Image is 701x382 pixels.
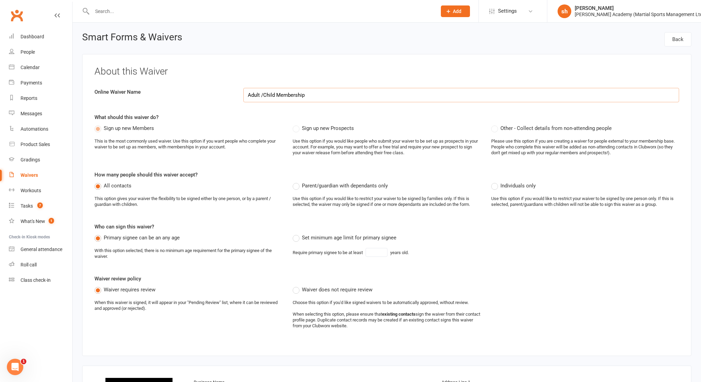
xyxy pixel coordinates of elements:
label: What should this waiver do? [94,113,158,121]
h2: Smart Forms & Waivers [82,32,182,44]
span: Parent/guardian with dependants only [302,182,388,189]
a: Workouts [9,183,72,198]
span: Waiver requires review [104,286,155,293]
span: Waiver does not require review [302,286,372,293]
a: Reports [9,91,72,106]
div: Workouts [21,188,41,193]
div: Use this option if you would like to restrict your waiver to be signed by families only. If this ... [293,196,481,208]
div: Require primary signee to be at least years old. [293,248,409,257]
label: How many people should this waiver accept? [94,171,197,179]
a: Waivers [9,168,72,183]
button: Add [441,5,470,17]
div: Waivers [21,172,38,178]
span: 1 [49,218,54,224]
strong: existing contacts [382,312,416,317]
input: Search... [90,6,432,16]
span: Add [453,9,461,14]
div: With this option selected, there is no minimum age requirement for the primary signee of the waiver. [94,248,282,260]
span: Other - Collect details from non-attending people [500,124,612,131]
a: What's New1 [9,214,72,229]
div: Dashboard [21,34,44,39]
a: Messages [9,106,72,121]
a: Calendar [9,60,72,75]
a: Automations [9,121,72,137]
a: People [9,44,72,60]
div: Please use this option if you are creating a waiver for people external to your membership base. ... [491,139,679,156]
div: Automations [21,126,48,132]
div: Class check-in [21,277,51,283]
div: Reports [21,95,37,101]
span: Primary signee can be an any age [104,234,180,241]
div: This option gives your waiver the flexibility to be signed either by one person, or by a parent /... [94,196,282,208]
a: Tasks 7 [9,198,72,214]
span: Settings [498,3,517,19]
div: Roll call [21,262,37,267]
div: General attendance [21,247,62,252]
span: 1 [21,359,26,364]
div: sh [558,4,571,18]
div: Product Sales [21,142,50,147]
div: Use this option if you would like people who submit your waiver to be set up as prospects in your... [293,139,481,156]
a: Dashboard [9,29,72,44]
div: What's New [21,219,45,224]
div: Tasks [21,203,33,209]
a: Class kiosk mode [9,273,72,288]
a: Payments [9,75,72,91]
div: Use this option if you would like to restrict your waiver to be signed by one person only. If thi... [491,196,679,208]
div: Messages [21,111,42,116]
span: Sign up new Members [104,124,154,131]
label: Online Waiver Name [89,88,238,96]
div: Payments [21,80,42,85]
label: Who can sign this waiver? [94,223,154,231]
a: Gradings [9,152,72,168]
span: 7 [37,202,43,208]
h3: About this Waiver [94,66,679,77]
a: Back [664,32,691,47]
a: Product Sales [9,137,72,152]
span: Sign up new Prospects [302,124,354,131]
div: Calendar [21,65,40,70]
span: Individuals only [500,182,536,189]
div: When this waiver is signed, it will appear in your "Pending Review" list, where it can be reviewe... [94,300,282,312]
iframe: Intercom live chat [7,359,23,375]
span: All contacts [104,182,131,189]
div: People [21,49,35,55]
div: Gradings [21,157,40,162]
span: Set minimum age limit for primary signee [302,234,396,241]
div: This is the most commonly used waiver. Use this option if you want people who complete your waive... [94,139,282,150]
label: Waiver review policy [94,275,141,283]
div: Choose this option if you'd like signed waivers to be automatically approved, without review. Whe... [293,300,481,329]
a: General attendance kiosk mode [9,242,72,257]
a: Roll call [9,257,72,273]
a: Clubworx [8,7,25,24]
